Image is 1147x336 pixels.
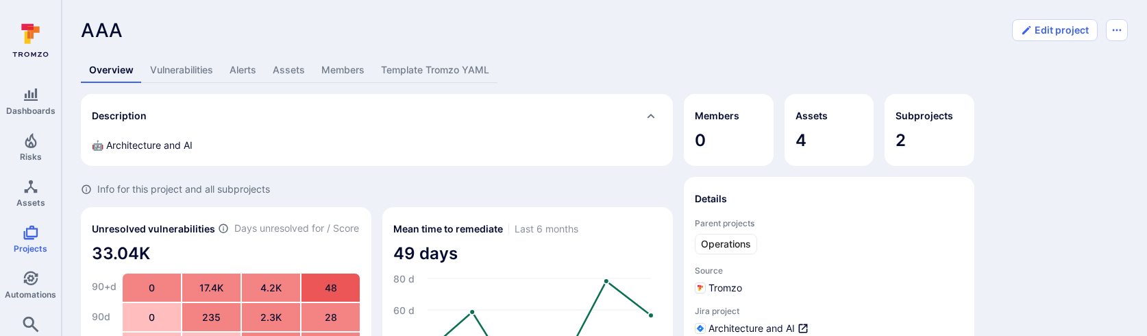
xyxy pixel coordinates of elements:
span: 2 [896,130,963,152]
a: Template Tromzo YAML [373,58,497,83]
button: Edit project [1012,19,1098,41]
a: Alerts [221,58,264,83]
span: Assets [16,197,45,208]
span: 🤖 Architecture and AI [92,139,193,151]
span: AAA [81,19,123,42]
span: Tromzo [708,281,742,295]
div: 4.2K [242,274,300,302]
span: Last 6 months [515,222,578,236]
span: 4 [795,130,863,152]
span: Architecture and AI [708,322,795,335]
div: 17.4K [182,274,241,302]
div: Project tabs [81,58,1128,83]
h2: Mean time to remediate [393,222,503,236]
span: 33.04K [92,243,360,265]
text: 80 d [393,272,415,284]
h2: Description [92,109,147,123]
a: Operations [695,234,757,254]
div: 0 [123,274,181,302]
a: Vulnerabilities [142,58,221,83]
span: Projects [14,243,47,254]
span: Parent projects [695,218,963,228]
span: Number of vulnerabilities in status ‘Open’ ‘Triaged’ and ‘In process’ divided by score and scanne... [218,221,229,236]
div: 28 [301,303,360,331]
div: 48 [301,274,360,302]
span: Days unresolved for / Score [234,221,359,236]
a: Architecture and AI [708,322,809,335]
text: 60 d [393,304,415,315]
button: Options menu [1106,19,1128,41]
span: 49 days [393,243,662,265]
span: 0 [695,130,763,152]
h2: Subprojects [896,109,953,123]
h2: Details [695,192,727,206]
div: 2.3K [242,303,300,331]
a: Assets [264,58,313,83]
span: Jira project [695,306,963,316]
div: 90+ d [92,273,116,300]
h2: Assets [795,109,828,123]
h2: Members [695,109,739,123]
span: Risks [20,152,42,162]
h2: Unresolved vulnerabilities [92,222,215,236]
div: Collapse description [81,94,673,138]
div: 90 d [92,303,116,331]
div: 235 [182,303,241,331]
a: Overview [81,58,142,83]
span: Dashboards [6,106,56,116]
span: Operations [701,237,751,251]
div: 0 [123,303,181,331]
span: Source [695,265,963,276]
span: Automations [5,289,56,300]
a: Members [313,58,373,83]
span: Info for this project and all subprojects [97,182,270,196]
